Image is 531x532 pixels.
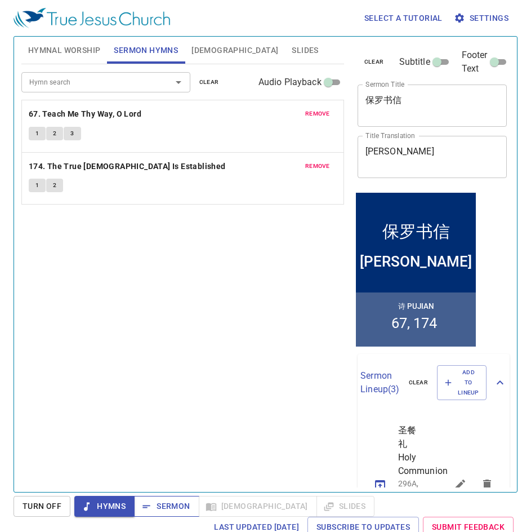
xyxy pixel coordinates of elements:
span: 2 [53,180,56,190]
span: clear [364,57,384,67]
div: Sermon Lineup(3)clearAdd to Lineup [358,354,510,412]
textarea: [PERSON_NAME] [365,146,499,167]
span: remove [305,161,330,171]
button: Open [171,74,186,90]
button: 3 [64,127,81,140]
span: Slides [292,43,318,57]
b: 174. The True [DEMOGRAPHIC_DATA] Is Established [29,159,226,174]
button: 2 [46,127,63,140]
button: Settings [452,8,513,29]
span: 圣餐礼 Holy Communion [398,424,420,478]
img: True Jesus Church [14,8,170,28]
button: 2 [46,179,63,192]
span: Sermon [143,499,190,513]
p: Sermon Lineup ( 3 ) [360,369,399,396]
button: remove [298,107,337,121]
button: clear [193,76,226,89]
button: 67. Teach Me Thy Way, O Lord [29,107,144,121]
span: Select a tutorial [364,11,443,25]
span: Settings [456,11,508,25]
button: 1 [29,127,46,140]
button: Select a tutorial [360,8,447,29]
button: 174. The True [DEMOGRAPHIC_DATA] Is Established [29,159,227,174]
iframe: from-child [353,190,479,349]
span: remove [305,109,330,119]
textarea: 保罗书信 [365,95,499,116]
button: clear [402,376,435,389]
span: 1 [35,180,39,190]
span: clear [409,378,429,388]
button: Sermon [134,496,199,517]
span: clear [199,77,219,87]
span: Hymnal Worship [28,43,101,57]
span: Add to Lineup [444,367,479,398]
span: Footer Text [462,48,488,76]
button: remove [298,159,337,173]
button: clear [358,55,391,69]
span: 2 [53,128,56,139]
b: 67. Teach Me Thy Way, O Lord [29,107,141,121]
span: Sermon Hymns [114,43,178,57]
span: Audio Playback [258,76,322,89]
span: [DEMOGRAPHIC_DATA] [191,43,278,57]
span: 1 [35,128,39,139]
button: Hymns [74,496,135,517]
span: Turn Off [23,499,61,513]
span: Subtitle [399,55,430,69]
button: 1 [29,179,46,192]
button: Turn Off [14,496,70,517]
span: Hymns [83,499,126,513]
button: Add to Lineup [437,365,487,401]
span: 3 [70,128,74,139]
